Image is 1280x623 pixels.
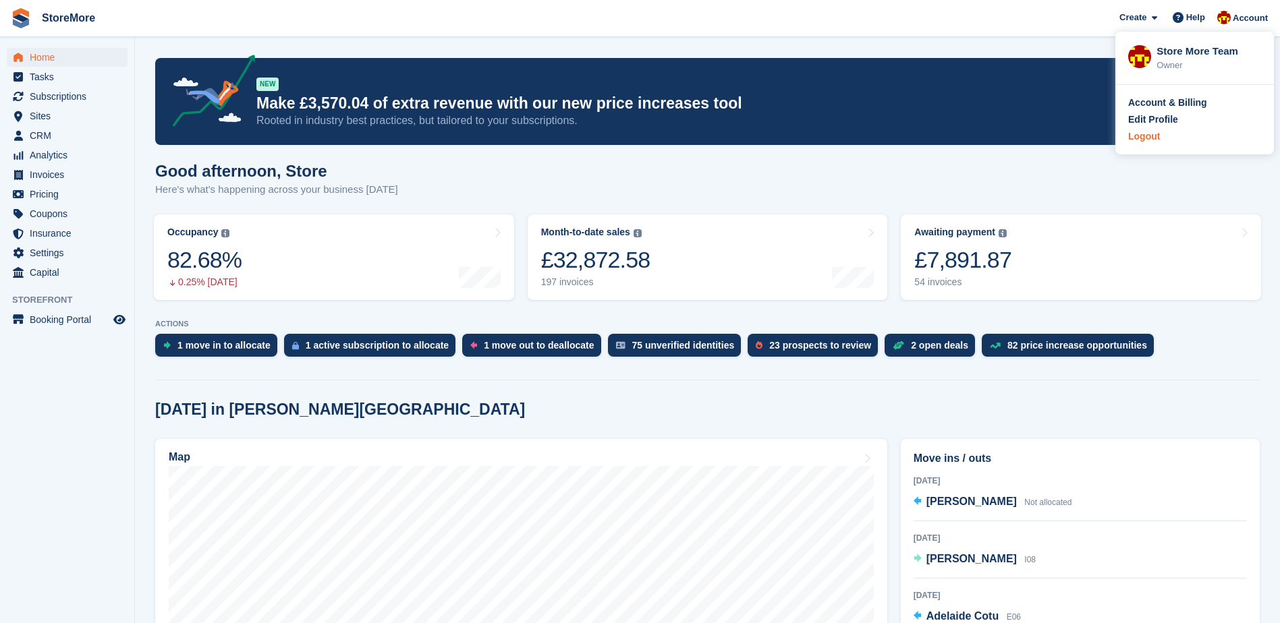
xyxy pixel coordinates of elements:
[30,126,111,145] span: CRM
[1128,96,1207,110] div: Account & Billing
[914,450,1247,467] h2: Move ins / outs
[11,8,31,28] img: stora-icon-8386f47178a22dfd0bd8f6a31ec36ba5ce8667c1dd55bd0f319d3a0aa187defe.svg
[999,229,1007,237] img: icon-info-grey-7440780725fd019a000dd9b08b2336e03edf1995a4989e88bcd33f0948082b44.svg
[608,334,748,363] a: 75 unverified identities
[30,185,111,204] span: Pricing
[221,229,229,237] img: icon-info-grey-7440780725fd019a000dd9b08b2336e03edf1995a4989e88bcd33f0948082b44.svg
[30,165,111,184] span: Invoices
[634,229,642,237] img: icon-info-grey-7440780725fd019a000dd9b08b2336e03edf1995a4989e88bcd33f0948082b44.svg
[30,67,111,86] span: Tasks
[893,340,904,350] img: deal-1b604bf984904fb50ccaf53a9ad4b4a5d6e5aea283cecdc64d6e3604feb123c2.svg
[541,246,650,274] div: £32,872.58
[154,214,514,300] a: Occupancy 82.68% 0.25% [DATE]
[177,340,271,351] div: 1 move in to allocate
[911,340,968,351] div: 2 open deals
[541,227,630,238] div: Month-to-date sales
[914,276,1011,288] div: 54 invoices
[885,334,982,363] a: 2 open deals
[914,475,1247,487] div: [DATE]
[470,341,477,349] img: move_outs_to_deallocate_icon-f764333ba52eb49d3ac5e1228854f67142a1ed5810a6f6cc68b1a99e826820c5.svg
[30,146,111,165] span: Analytics
[30,224,111,243] span: Insurance
[1186,11,1205,24] span: Help
[155,182,398,198] p: Here's what's happening across your business [DATE]
[1007,612,1021,622] span: E06
[256,78,279,91] div: NEW
[7,185,128,204] a: menu
[30,243,111,262] span: Settings
[926,496,1017,507] span: [PERSON_NAME]
[1157,59,1261,72] div: Owner
[632,340,735,351] div: 75 unverified identities
[30,87,111,106] span: Subscriptions
[982,334,1161,363] a: 82 price increase opportunities
[990,343,1001,349] img: price_increase_opportunities-93ffe204e8149a01c8c9dc8f82e8f89637d9d84a8eef4429ea346261dce0b2c0.svg
[1128,113,1261,127] a: Edit Profile
[7,67,128,86] a: menu
[306,340,449,351] div: 1 active subscription to allocate
[1007,340,1147,351] div: 82 price increase opportunities
[7,165,128,184] a: menu
[256,113,1142,128] p: Rooted in industry best practices, but tailored to your subscriptions.
[914,227,995,238] div: Awaiting payment
[169,451,190,463] h2: Map
[1128,96,1261,110] a: Account & Billing
[1128,129,1261,144] a: Logout
[30,204,111,223] span: Coupons
[1024,498,1072,507] span: Not allocated
[1157,44,1261,56] div: Store More Team
[155,162,398,180] h1: Good afternoon, Store
[462,334,607,363] a: 1 move out to deallocate
[155,320,1260,328] p: ACTIONS
[30,48,111,67] span: Home
[7,310,128,329] a: menu
[7,263,128,282] a: menu
[30,107,111,125] span: Sites
[484,340,594,351] div: 1 move out to deallocate
[161,55,256,131] img: price-adjustments-announcement-icon-8257ccfd72463d97f412b2fc003d46551f7dbcb40ab6d574587a9cd5c0d94...
[155,400,525,419] h2: [DATE] in [PERSON_NAME][GEOGRAPHIC_DATA]
[1128,113,1178,127] div: Edit Profile
[256,94,1142,113] p: Make £3,570.04 of extra revenue with our new price increases tool
[1119,11,1146,24] span: Create
[7,87,128,106] a: menu
[12,293,134,307] span: Storefront
[292,341,299,350] img: active_subscription_to_allocate_icon-d502201f5373d7db506a760aba3b589e785aa758c864c3986d89f69b8ff3...
[914,532,1247,544] div: [DATE]
[155,334,284,363] a: 1 move in to allocate
[7,107,128,125] a: menu
[7,204,128,223] a: menu
[926,553,1017,564] span: [PERSON_NAME]
[284,334,462,363] a: 1 active subscription to allocate
[1128,129,1160,144] div: Logout
[163,341,171,349] img: move_ins_to_allocate_icon-fdf77a2bb77ea45bf5b3d319d69a93e2d87916cf1d5bf7949dd705db3b84f3ca.svg
[36,7,101,29] a: StoreMore
[914,246,1011,274] div: £7,891.87
[901,214,1261,300] a: Awaiting payment £7,891.87 54 invoices
[914,589,1247,601] div: [DATE]
[914,551,1036,568] a: [PERSON_NAME] I08
[7,224,128,243] a: menu
[30,310,111,329] span: Booking Portal
[926,610,999,622] span: Adelaide Cotu
[30,263,111,282] span: Capital
[616,341,625,349] img: verify_identity-adf6edd0f0f0b5bbfe63781bf79b02c33cf7c696d77639b501bdc392416b5a36.svg
[7,146,128,165] a: menu
[7,243,128,262] a: menu
[914,494,1072,511] a: [PERSON_NAME] Not allocated
[167,276,242,288] div: 0.25% [DATE]
[111,311,128,328] a: Preview store
[756,341,762,349] img: prospect-51fa495bee0391a8d652442698ab0144808aea92771e9ea1ae160a38d050c398.svg
[1233,11,1268,25] span: Account
[748,334,885,363] a: 23 prospects to review
[1024,555,1036,564] span: I08
[769,340,871,351] div: 23 prospects to review
[7,48,128,67] a: menu
[167,246,242,274] div: 82.68%
[528,214,888,300] a: Month-to-date sales £32,872.58 197 invoices
[541,276,650,288] div: 197 invoices
[167,227,218,238] div: Occupancy
[7,126,128,145] a: menu
[1217,11,1231,24] img: Store More Team
[1128,45,1151,68] img: Store More Team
